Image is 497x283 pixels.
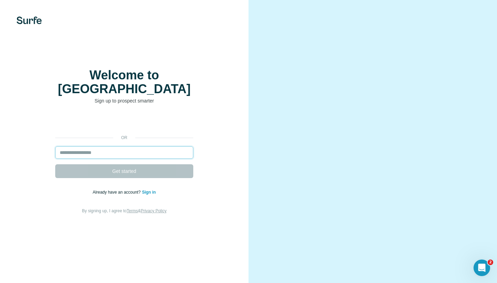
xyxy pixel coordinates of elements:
[141,208,167,213] a: Privacy Policy
[55,115,193,130] div: Prisijungimas naudojant „Google“. Atidaroma naujame skirtuke
[488,260,493,265] span: 2
[82,208,167,213] span: By signing up, I agree to &
[93,190,142,195] span: Already have an account?
[142,190,156,195] a: Sign in
[474,260,490,276] iframe: Intercom live chat
[55,97,193,104] p: Sign up to prospect smarter
[52,115,197,130] iframe: Prisijungimas naudojant „Google“ mygtuką
[17,17,42,24] img: Surfe's logo
[55,68,193,96] h1: Welcome to [GEOGRAPHIC_DATA]
[113,135,135,141] p: or
[127,208,138,213] a: Terms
